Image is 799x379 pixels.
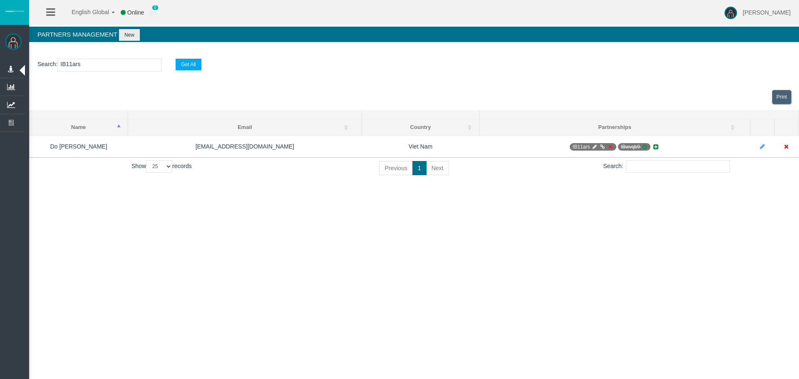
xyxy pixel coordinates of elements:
th: Name: activate to sort column descending [30,119,128,136]
a: 1 [412,161,427,175]
span: IB [570,143,616,151]
td: Viet Nam [362,136,479,157]
span: Print [777,94,787,100]
th: Country: activate to sort column ascending [362,119,479,136]
a: Previous [379,161,412,175]
span: 0 [152,5,159,10]
input: Search: [626,160,730,173]
th: Partnerships: activate to sort column ascending [479,119,750,136]
select: Showrecords [146,160,172,173]
span: English Global [61,9,109,15]
span: IB [618,143,651,151]
th: Email: activate to sort column ascending [128,119,362,136]
span: [PERSON_NAME] [743,9,791,16]
label: Search [37,59,56,69]
a: View print view [772,90,792,104]
span: Online [127,9,144,16]
i: Add new Partnership [652,144,660,150]
i: Generate Direct Link [599,144,605,149]
img: logo.svg [4,10,25,13]
a: Next [426,161,449,175]
p: : [37,59,791,72]
td: Do [PERSON_NAME] [30,136,128,157]
i: Reactivate Partnership [641,144,648,149]
i: Manage Partnership [591,144,598,149]
button: Get All [176,59,201,70]
i: Deactivate Partnership [607,144,613,149]
img: user_small.png [150,9,156,17]
img: user-image [725,7,737,19]
button: New [119,29,140,41]
span: Partners Management [37,31,117,38]
label: Show records [132,160,192,173]
label: Search: [603,160,730,173]
td: [EMAIL_ADDRESS][DOMAIN_NAME] [128,136,362,157]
